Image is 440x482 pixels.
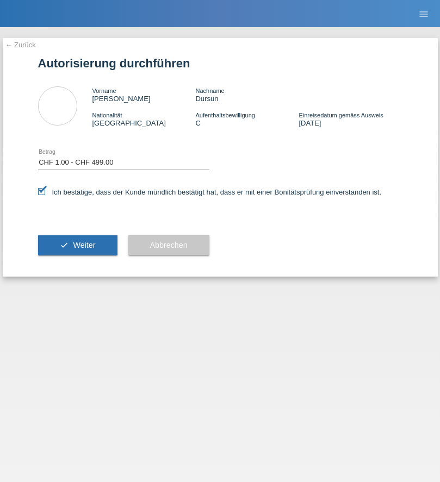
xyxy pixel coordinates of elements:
i: menu [418,9,429,20]
a: ← Zurück [5,41,36,49]
span: Einreisedatum gemäss Ausweis [299,112,383,118]
span: Weiter [73,241,95,249]
a: menu [413,10,435,17]
span: Abbrechen [150,241,188,249]
div: [GEOGRAPHIC_DATA] [92,111,196,127]
span: Vorname [92,87,116,94]
div: [PERSON_NAME] [92,86,196,103]
span: Aufenthaltsbewilligung [195,112,255,118]
div: C [195,111,299,127]
i: check [60,241,69,249]
div: [DATE] [299,111,402,127]
label: Ich bestätige, dass der Kunde mündlich bestätigt hat, dass er mit einer Bonitätsprüfung einversta... [38,188,382,196]
span: Nachname [195,87,224,94]
button: check Weiter [38,235,117,256]
button: Abbrechen [128,235,209,256]
div: Dursun [195,86,299,103]
span: Nationalität [92,112,122,118]
h1: Autorisierung durchführen [38,57,402,70]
